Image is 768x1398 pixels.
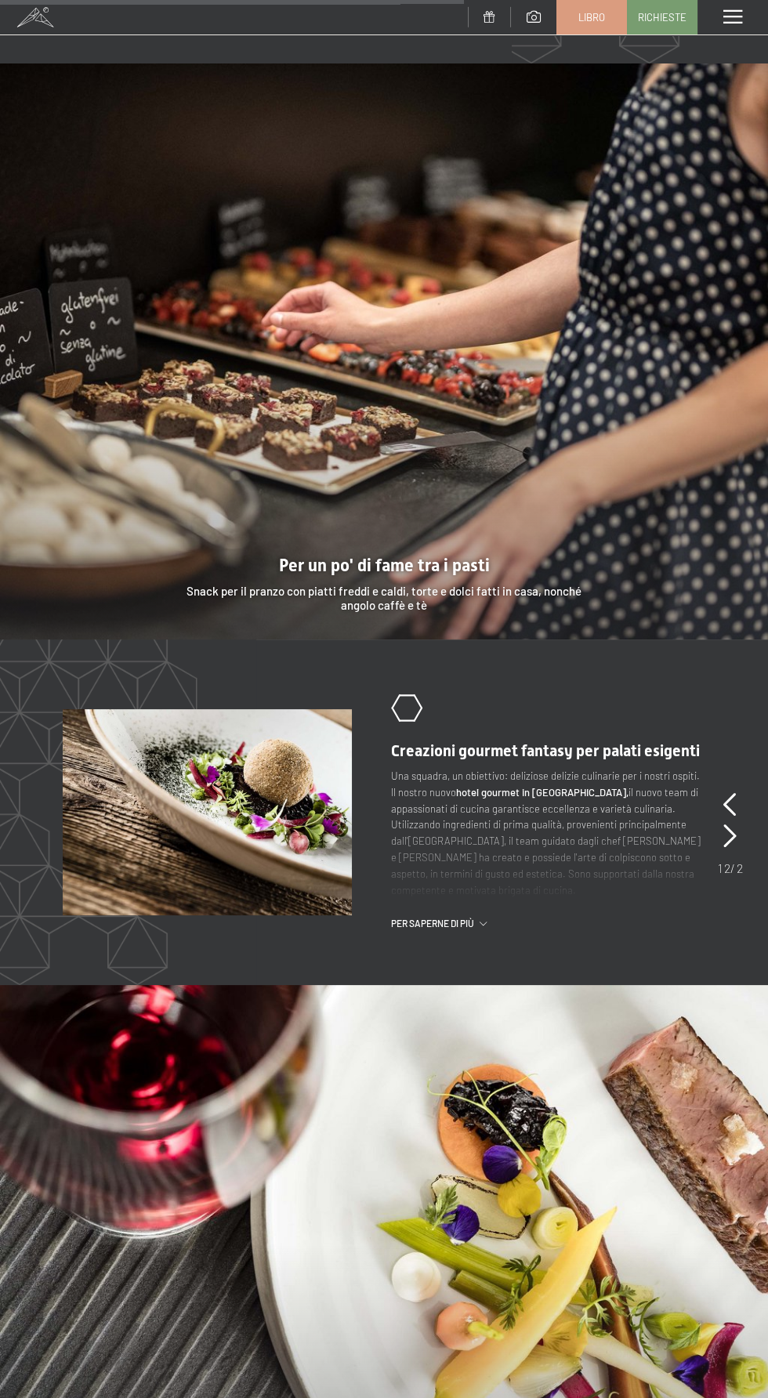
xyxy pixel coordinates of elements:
a: Richieste [628,1,697,34]
font: / [730,860,735,875]
font: Una squadra, un obiettivo: deliziose delizie culinarie per i nostri ospiti. [391,770,700,782]
font: 2 [724,860,730,875]
font: 2 [737,860,743,875]
img: Godetevi la cucina altoatesina all'Hotel Schwarzenstein [63,709,352,915]
font: Libro [578,11,605,24]
font: hotel gourmet in [GEOGRAPHIC_DATA], [456,786,629,799]
font: Per saperne di più [391,918,474,929]
font: 1 [718,860,723,875]
a: Libro [557,1,626,34]
font: Il nostro nuovo [391,786,456,799]
font: Richieste [638,11,686,24]
font: Creazioni gourmet fantasy per palati esigenti [391,741,700,760]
